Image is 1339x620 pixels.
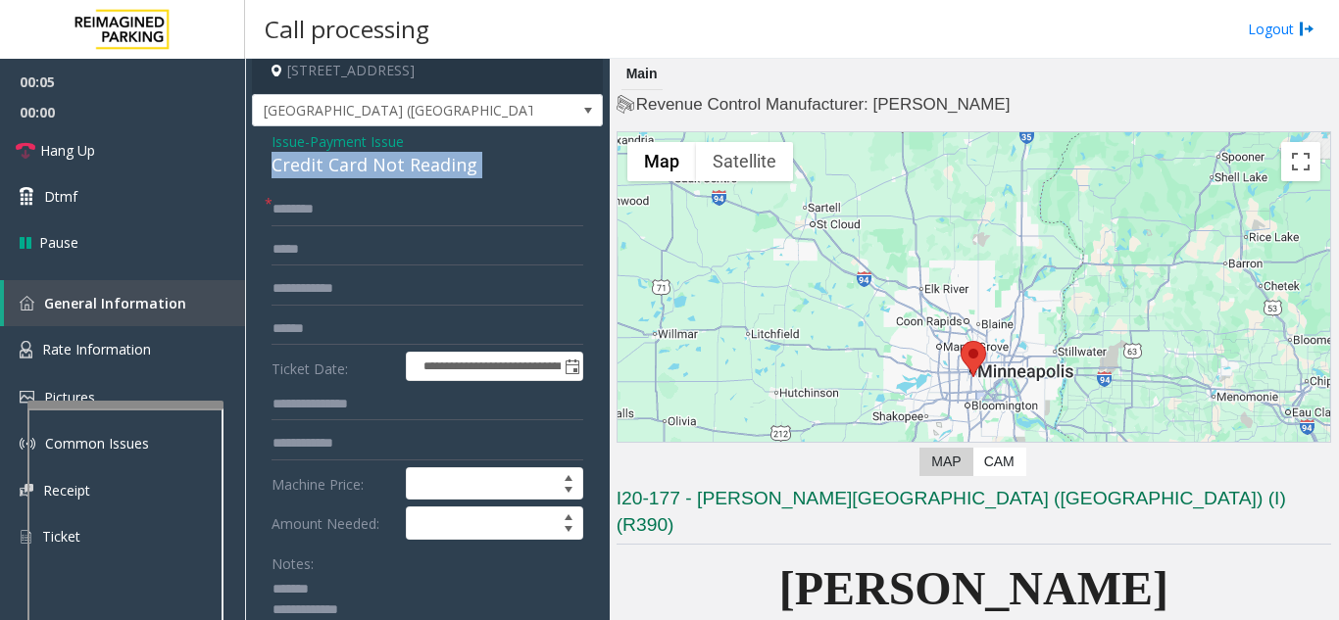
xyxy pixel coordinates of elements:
a: General Information [4,280,245,326]
span: Increase value [555,507,582,523]
img: 'icon' [20,528,32,546]
span: Decrease value [555,523,582,539]
label: Notes: [272,547,314,574]
span: Decrease value [555,484,582,500]
img: logout [1299,19,1314,39]
span: [GEOGRAPHIC_DATA] ([GEOGRAPHIC_DATA]) [253,95,532,126]
label: Ticket Date: [267,352,401,381]
h4: [STREET_ADDRESS] [252,48,603,94]
button: Show satellite imagery [696,142,793,181]
img: 'icon' [20,484,33,497]
span: Pause [39,232,78,253]
span: Rate Information [42,340,151,358]
span: Issue [272,131,305,152]
button: Show street map [627,142,696,181]
label: Machine Price: [267,467,401,501]
img: 'icon' [20,436,35,452]
span: Payment Issue [310,131,404,152]
h4: Revenue Control Manufacturer: [PERSON_NAME] [617,93,1331,117]
label: Map [919,448,972,476]
span: Increase value [555,468,582,484]
h3: I20-177 - [PERSON_NAME][GEOGRAPHIC_DATA] ([GEOGRAPHIC_DATA]) (I) (R390) [617,486,1331,545]
span: - [305,132,404,151]
button: Toggle fullscreen view [1281,142,1320,181]
span: Hang Up [40,140,95,161]
img: 'icon' [20,341,32,358]
div: Main [621,59,663,90]
span: Dtmf [44,186,77,207]
label: CAM [972,448,1026,476]
h3: Call processing [255,5,439,53]
span: Pictures [44,388,95,406]
a: Logout [1248,19,1314,39]
div: 800 East 28th Street, Minneapolis, MN [961,341,986,377]
img: 'icon' [20,296,34,310]
label: Amount Needed: [267,506,401,540]
img: 'icon' [20,391,34,404]
span: General Information [44,294,186,312]
div: Credit Card Not Reading [272,152,583,178]
span: Toggle popup [561,353,582,380]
